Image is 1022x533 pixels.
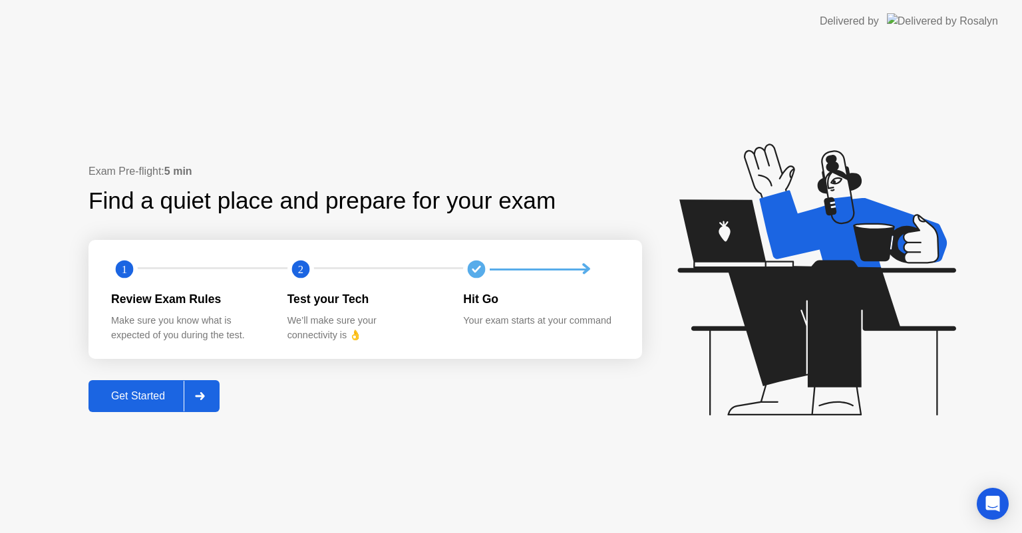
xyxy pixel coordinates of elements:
button: Get Started [88,380,220,412]
div: Hit Go [463,290,618,308]
div: Open Intercom Messenger [977,488,1009,520]
b: 5 min [164,165,192,177]
div: Delivered by [820,13,879,29]
div: Review Exam Rules [111,290,266,308]
div: Your exam starts at your command [463,314,618,328]
div: Get Started [92,390,184,402]
text: 1 [122,263,127,276]
div: We’ll make sure your connectivity is 👌 [287,314,442,342]
div: Make sure you know what is expected of you during the test. [111,314,266,342]
img: Delivered by Rosalyn [887,13,998,29]
text: 2 [298,263,303,276]
div: Exam Pre-flight: [88,163,642,179]
div: Find a quiet place and prepare for your exam [88,183,558,219]
div: Test your Tech [287,290,442,308]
